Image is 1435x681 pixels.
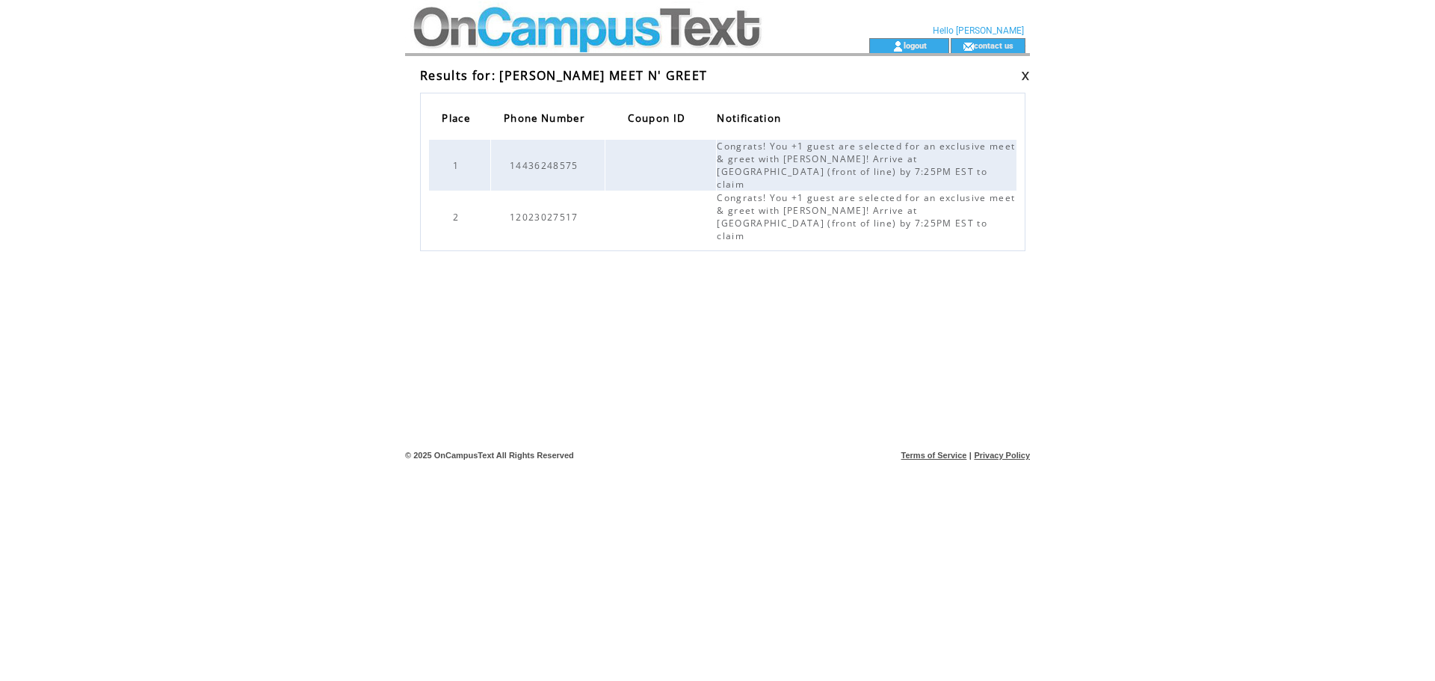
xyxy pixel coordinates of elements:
[963,40,974,52] img: contact_us_icon.gif
[717,108,785,132] span: Notification
[442,108,474,132] span: Place
[969,451,972,460] span: |
[901,451,967,460] a: Terms of Service
[892,40,904,52] img: account_icon.gif
[453,211,463,224] span: 2
[453,159,463,172] span: 1
[717,140,1015,191] span: Congrats! You +1 guest are selected for an exclusive meet & greet with [PERSON_NAME]! Arrive at [...
[628,108,689,132] span: Coupon ID
[420,67,707,84] span: Results for: [PERSON_NAME] MEET N' GREET
[974,40,1013,50] a: contact us
[974,451,1030,460] a: Privacy Policy
[504,108,588,132] span: Phone Number
[933,25,1024,36] span: Hello [PERSON_NAME]
[904,40,927,50] a: logout
[510,211,582,224] span: 12023027517
[717,191,1015,242] span: Congrats! You +1 guest are selected for an exclusive meet & greet with [PERSON_NAME]! Arrive at [...
[405,451,574,460] span: © 2025 OnCampusText All Rights Reserved
[510,159,582,172] span: 14436248575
